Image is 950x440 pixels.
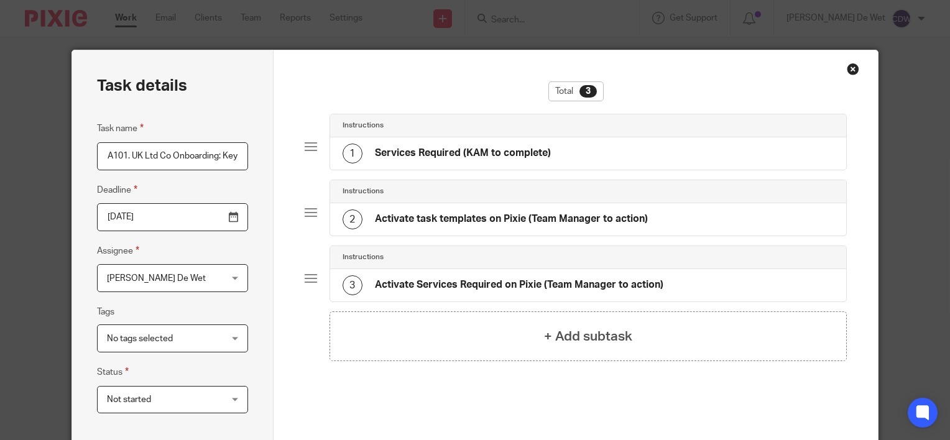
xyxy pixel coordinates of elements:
[107,274,206,283] span: [PERSON_NAME] De Wet
[97,121,144,135] label: Task name
[97,203,248,231] input: Pick a date
[97,306,114,318] label: Tags
[343,252,384,262] h4: Instructions
[343,209,362,229] div: 2
[97,75,187,96] h2: Task details
[544,327,632,346] h4: + Add subtask
[97,183,137,197] label: Deadline
[97,142,248,170] input: Task name
[579,85,597,98] div: 3
[97,244,139,258] label: Assignee
[343,186,384,196] h4: Instructions
[375,278,663,291] h4: Activate Services Required on Pixie (Team Manager to action)
[107,395,151,404] span: Not started
[107,334,173,343] span: No tags selected
[375,147,551,160] h4: Services Required (KAM to complete)
[548,81,604,101] div: Total
[847,63,859,75] div: Close this dialog window
[343,121,384,131] h4: Instructions
[375,213,648,226] h4: Activate task templates on Pixie (Team Manager to action)
[343,275,362,295] div: 3
[97,365,129,379] label: Status
[343,144,362,163] div: 1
